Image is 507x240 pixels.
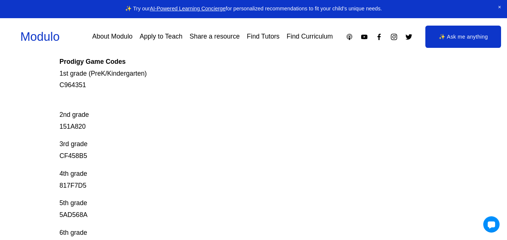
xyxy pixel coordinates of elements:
[20,30,60,43] a: Modulo
[59,58,125,65] strong: Prodigy Game Codes
[92,30,133,43] a: About Modulo
[375,33,383,41] a: Facebook
[247,30,279,43] a: Find Tutors
[140,30,182,43] a: Apply to Teach
[390,33,398,41] a: Instagram
[405,33,413,41] a: Twitter
[190,30,240,43] a: Share a resource
[287,30,333,43] a: Find Curriculum
[346,33,353,41] a: Apple Podcasts
[59,138,408,162] p: 3rd grade CF458B5
[59,168,408,192] p: 4th grade 817F7D5
[150,6,226,11] a: AI-Powered Learning Concierge
[59,97,408,132] p: 2nd grade 151A820
[360,33,368,41] a: YouTube
[425,26,501,48] a: ✨ Ask me anything
[59,197,408,221] p: 5th grade 5AD568A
